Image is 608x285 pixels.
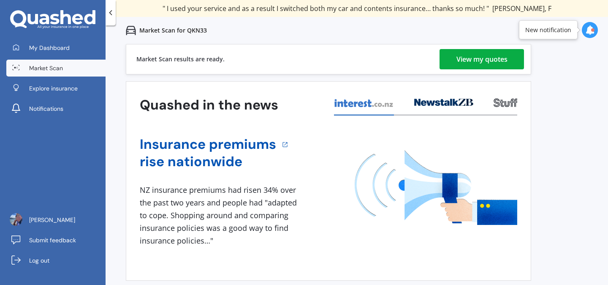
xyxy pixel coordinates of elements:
a: Notifications [6,100,106,117]
img: media image [355,150,517,225]
span: My Dashboard [29,44,70,52]
span: Market Scan [29,64,63,72]
a: rise nationwide [140,153,276,170]
div: NZ insurance premiums had risen 34% over the past two years and people had "adapted to cope. Shop... [140,184,300,247]
p: Market Scan for QKN33 [139,26,207,35]
a: Log out [6,252,106,269]
a: Insurance premiums [140,136,276,153]
div: View my quotes [456,49,508,69]
a: Submit feedback [6,232,106,249]
a: [PERSON_NAME] [6,211,106,228]
div: Market Scan results are ready. [136,44,225,74]
span: Notifications [29,104,63,113]
img: ACg8ocL3tHIOb-I6npNebLoZm5zHtvnu2NzhOlrFDGLu_nc8mFU9=s96-c [10,213,22,226]
span: Submit feedback [29,236,76,244]
h3: Quashed in the news [140,96,278,114]
a: View my quotes [440,49,524,69]
span: [PERSON_NAME] [29,216,75,224]
div: New notification [525,26,571,34]
a: Market Scan [6,60,106,77]
span: Log out [29,256,49,265]
a: My Dashboard [6,39,106,56]
span: Explore insurance [29,84,78,93]
a: Explore insurance [6,80,106,97]
img: car.f15378c7a67c060ca3f3.svg [126,25,136,36]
